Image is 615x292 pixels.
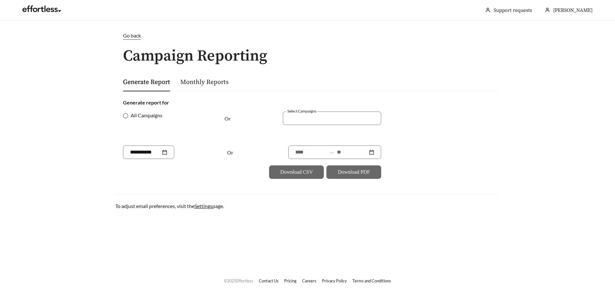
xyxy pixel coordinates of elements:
[123,99,169,105] strong: Generate report for
[128,112,165,119] span: All Campaigns
[194,203,212,209] a: Settings
[326,165,381,179] button: Download PDF
[553,7,593,13] span: [PERSON_NAME]
[284,278,297,283] a: Pricing
[225,115,231,121] span: Or
[115,203,224,209] span: To adjust email preferences, visit the page.
[259,278,279,283] a: Contact Us
[352,278,391,283] a: Terms and Conditions
[123,32,141,38] span: Go back
[180,78,229,86] a: Monthly Reports
[224,278,253,283] span: © 2025 Effortless
[494,7,532,13] a: Support requests
[322,278,347,283] a: Privacy Policy
[115,48,500,65] h1: Campaign Reporting
[269,165,324,179] button: Download CSV
[227,149,233,155] span: Or
[329,149,334,155] span: to
[329,149,334,155] span: swap-right
[302,278,316,283] a: Careers
[123,78,170,86] a: Generate Report
[115,32,500,40] a: Go back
